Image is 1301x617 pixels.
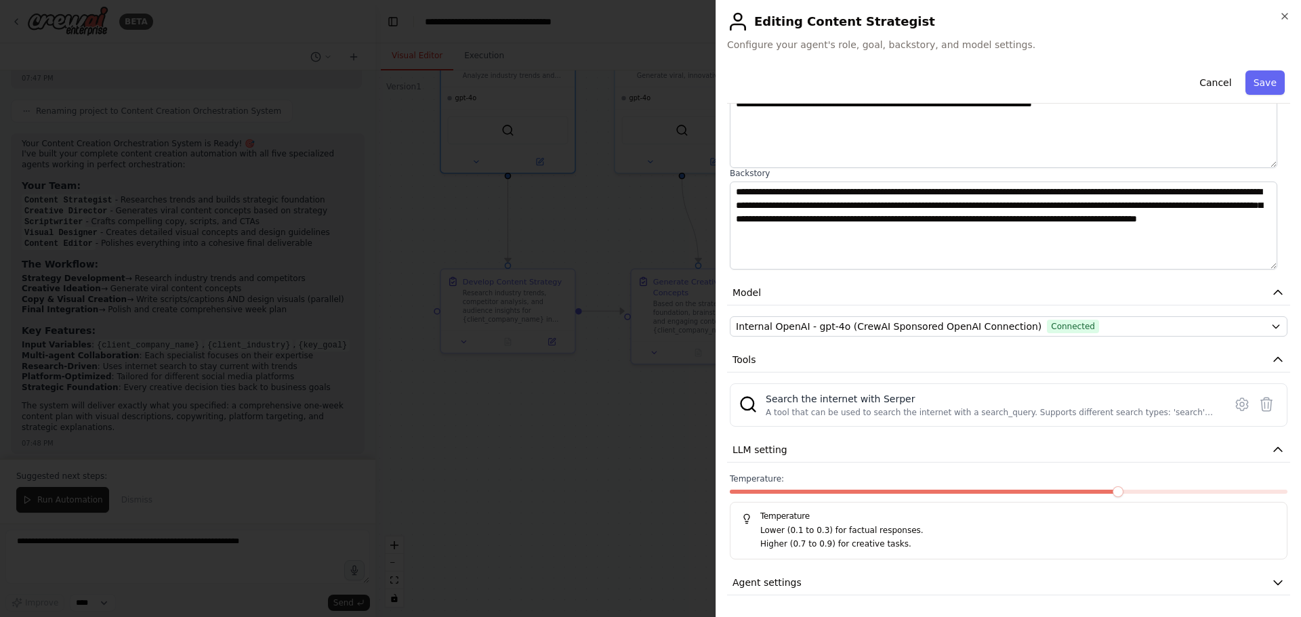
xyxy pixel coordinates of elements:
[727,438,1290,463] button: LLM setting
[727,570,1290,595] button: Agent settings
[760,538,1276,551] p: Higher (0.7 to 0.9) for creative tasks.
[1245,70,1285,95] button: Save
[766,392,1216,406] div: Search the internet with Serper
[732,286,761,299] span: Model
[732,443,787,456] span: LLM setting
[766,407,1216,418] div: A tool that can be used to search the internet with a search_query. Supports different search typ...
[727,280,1290,305] button: Model
[1230,392,1254,417] button: Configure tool
[730,168,1287,179] label: Backstory
[736,320,1041,333] span: Internal OpenAI - gpt-4o (CrewAI Sponsored OpenAI Connection)
[732,353,756,366] span: Tools
[727,347,1290,373] button: Tools
[1047,320,1099,333] span: Connected
[739,395,758,414] img: SerperDevTool
[1191,70,1239,95] button: Cancel
[727,11,1290,33] h2: Editing Content Strategist
[760,524,1276,538] p: Lower (0.1 to 0.3) for factual responses.
[727,38,1290,51] span: Configure your agent's role, goal, backstory, and model settings.
[730,473,784,484] span: Temperature:
[730,316,1287,337] button: Internal OpenAI - gpt-4o (CrewAI Sponsored OpenAI Connection)Connected
[1254,392,1279,417] button: Delete tool
[741,511,1276,522] h5: Temperature
[732,576,802,589] span: Agent settings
